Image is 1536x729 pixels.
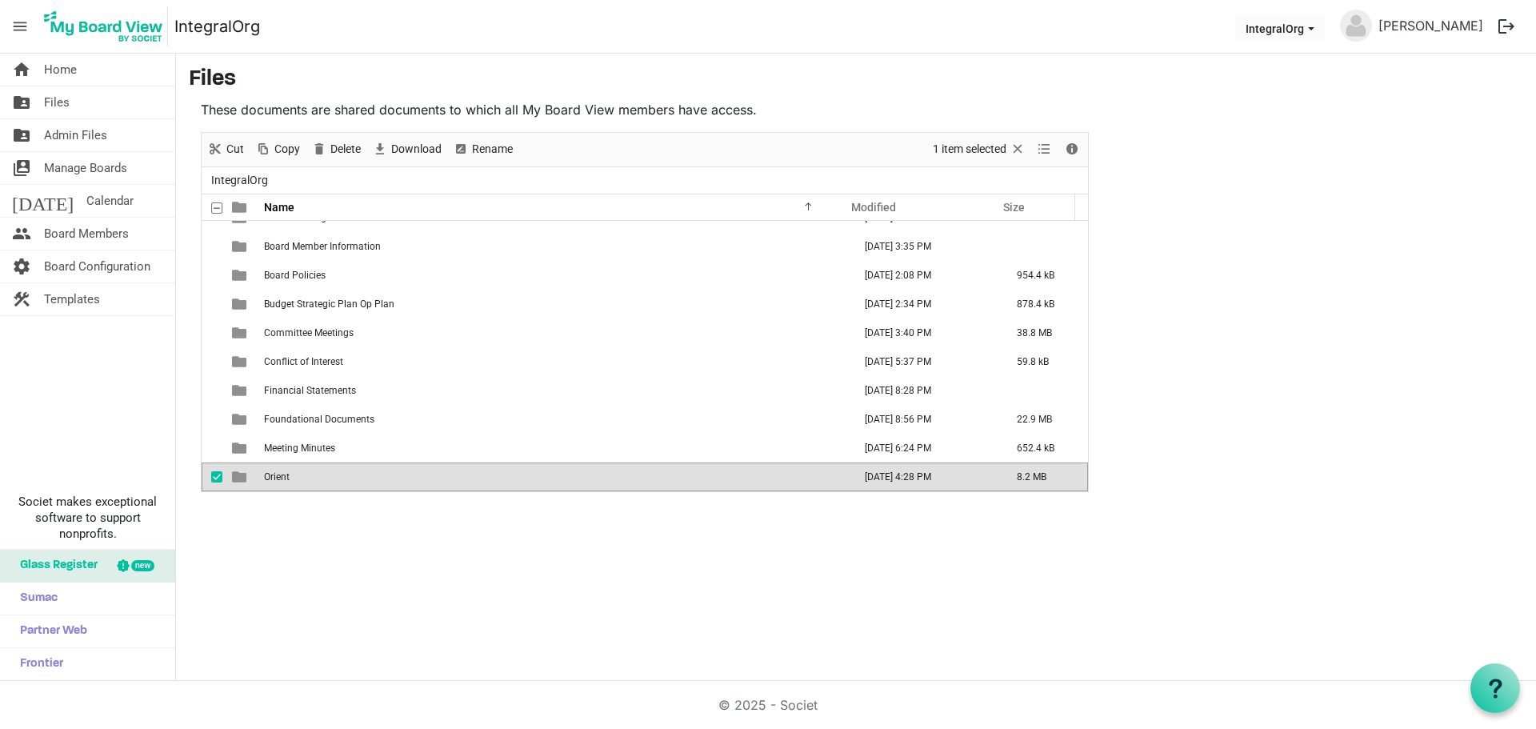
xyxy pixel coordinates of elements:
td: checkbox [202,290,222,318]
td: March 18, 2025 6:24 PM column header Modified [848,434,1000,463]
span: Glass Register [12,550,98,582]
span: Modified [851,201,896,214]
h3: Files [189,66,1523,94]
button: Download [370,139,445,159]
td: is template cell column header type [222,434,259,463]
span: folder_shared [12,86,31,118]
td: Board Member Information is template cell column header Name [259,232,848,261]
td: checkbox [202,261,222,290]
span: Manage Boards [44,152,127,184]
td: checkbox [202,347,222,376]
span: Home [44,54,77,86]
span: Committee Meetings [264,327,354,338]
span: settings [12,250,31,282]
span: Board Member Information [264,241,381,252]
td: 22.9 MB is template cell column header Size [1000,405,1088,434]
td: checkbox [202,376,222,405]
td: Foundational Documents is template cell column header Name [259,405,848,434]
span: Files [44,86,70,118]
td: February 11, 2025 3:35 PM column header Modified [848,232,1000,261]
a: IntegralOrg [174,10,260,42]
td: is template cell column header type [222,290,259,318]
span: Societ makes exceptional software to support nonprofits. [7,494,168,542]
span: 1 item selected [931,139,1008,159]
td: Committee Meetings is template cell column header Name [259,318,848,347]
button: Delete [309,139,364,159]
span: Conflict of Interest [264,356,343,367]
span: [DATE] [12,185,74,217]
span: Cut [225,139,246,159]
td: June 03, 2025 8:28 PM column header Modified [848,376,1000,405]
span: switch_account [12,152,31,184]
td: is template cell column header type [222,261,259,290]
span: Delete [329,139,362,159]
td: is template cell column header type [222,232,259,261]
td: is template cell column header type [222,463,259,491]
div: Details [1058,133,1086,166]
span: Frontier [12,648,63,680]
button: logout [1490,10,1523,43]
div: View [1031,133,1058,166]
td: 38.8 MB is template cell column header Size [1000,318,1088,347]
a: My Board View Logo [39,6,174,46]
button: Cut [205,139,247,159]
span: Size [1003,201,1025,214]
td: checkbox [202,232,222,261]
button: Copy [253,139,303,159]
span: Orient [264,471,290,483]
span: people [12,218,31,250]
span: menu [5,11,35,42]
td: March 19, 2025 2:34 PM column header Modified [848,290,1000,318]
td: 8.2 MB is template cell column header Size [1000,463,1088,491]
a: [PERSON_NAME] [1372,10,1490,42]
button: IntegralOrg dropdownbutton [1235,17,1325,39]
span: folder_shared [12,119,31,151]
td: checkbox [202,463,222,491]
span: Name [264,201,294,214]
span: Rename [470,139,514,159]
td: is template cell column header type [222,318,259,347]
div: Rename [447,133,518,166]
div: Delete [306,133,366,166]
div: Copy [250,133,306,166]
button: Rename [450,139,516,159]
span: Board Policies [264,270,326,281]
span: IntegralOrg [208,170,271,190]
td: is template cell column header Size [1000,232,1088,261]
span: Download [390,139,443,159]
td: March 25, 2025 5:37 PM column header Modified [848,347,1000,376]
span: Copy [273,139,302,159]
td: is template cell column header Size [1000,376,1088,405]
a: © 2025 - Societ [718,697,818,713]
span: construction [12,283,31,315]
td: 652.4 kB is template cell column header Size [1000,434,1088,463]
button: Details [1062,139,1083,159]
span: Calendar [86,185,134,217]
button: Selection [930,139,1029,159]
td: Conflict of Interest is template cell column header Name [259,347,848,376]
div: Download [366,133,447,166]
td: September 30, 2025 4:28 PM column header Modified [848,463,1000,491]
span: Meeting Minutes [264,443,335,454]
button: View dropdownbutton [1034,139,1054,159]
span: Board Configuration [44,250,150,282]
td: Meeting Minutes is template cell column header Name [259,434,848,463]
span: Foundational Documents [264,414,374,425]
td: is template cell column header type [222,376,259,405]
td: is template cell column header type [222,347,259,376]
td: Budget Strategic Plan Op Plan is template cell column header Name [259,290,848,318]
span: Templates [44,283,100,315]
td: Orient is template cell column header Name [259,463,848,491]
td: 954.4 kB is template cell column header Size [1000,261,1088,290]
span: Partner Web [12,615,87,647]
td: 59.8 kB is template cell column header Size [1000,347,1088,376]
td: 878.4 kB is template cell column header Size [1000,290,1088,318]
div: new [131,560,154,571]
span: Budget Strategic Plan Op Plan [264,298,394,310]
td: checkbox [202,405,222,434]
td: Financial Statements is template cell column header Name [259,376,848,405]
span: Board Members [44,218,129,250]
td: March 05, 2025 8:56 PM column header Modified [848,405,1000,434]
p: These documents are shared documents to which all My Board View members have access. [201,100,1089,119]
div: Clear selection [927,133,1031,166]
